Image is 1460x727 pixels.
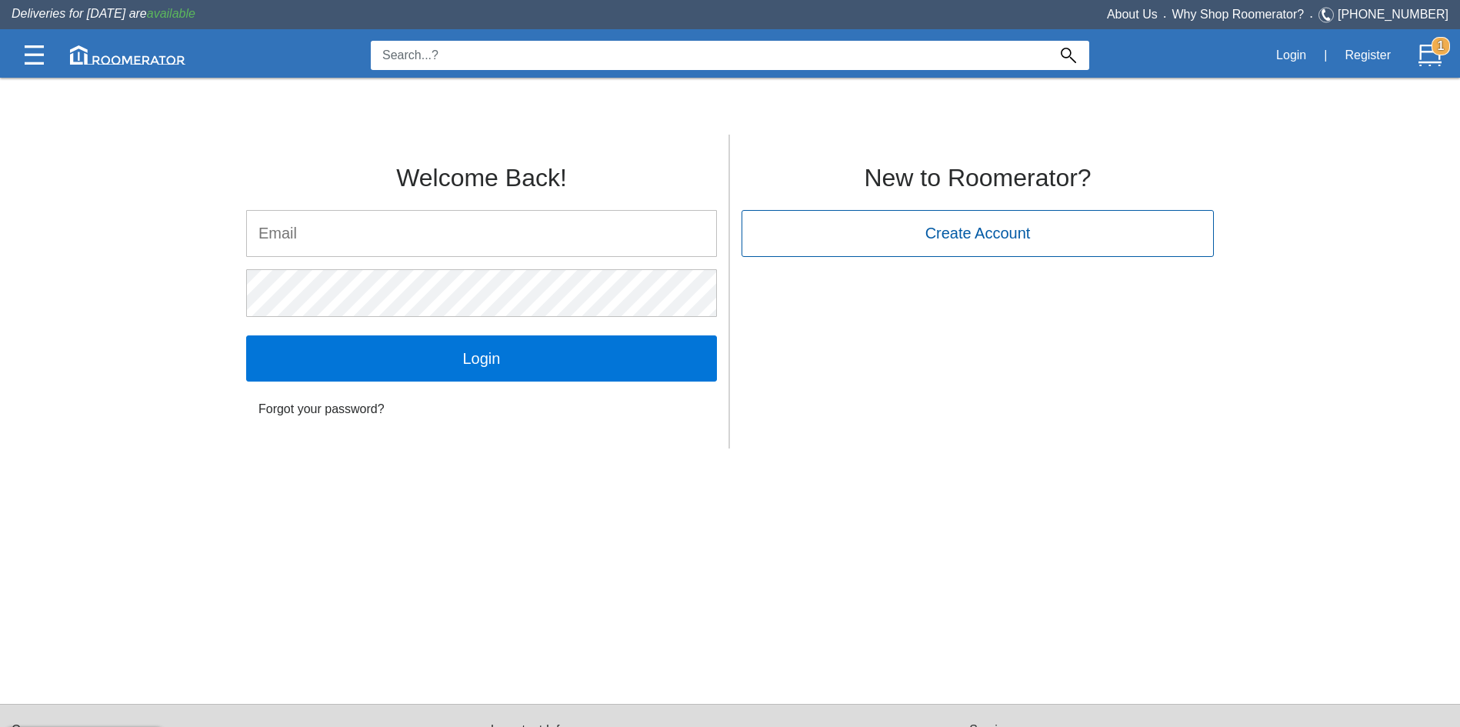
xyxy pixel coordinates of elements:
input: Login [246,335,717,382]
input: Search...? [371,41,1048,70]
strong: 1 [1432,37,1450,55]
button: Register [1336,39,1399,72]
span: available [147,7,195,20]
img: roomerator-logo.svg [70,45,185,65]
h2: New to Roomerator? [742,165,1214,192]
img: Search_Icon.svg [1061,48,1076,63]
a: Forgot your password? [246,394,717,425]
h2: Welcome Back! [246,165,717,192]
span: • [1158,13,1172,20]
button: Login [1268,39,1315,72]
span: • [1304,13,1318,20]
input: Email [247,211,716,256]
a: [PHONE_NUMBER] [1338,8,1448,21]
img: Categories.svg [25,45,44,65]
a: About Us [1107,8,1158,21]
span: Deliveries for [DATE] are [12,7,195,20]
a: Why Shop Roomerator? [1172,8,1305,21]
img: Telephone.svg [1318,5,1338,25]
img: Cart.svg [1418,44,1442,67]
button: Create Account [742,210,1214,256]
div: | [1315,38,1336,72]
